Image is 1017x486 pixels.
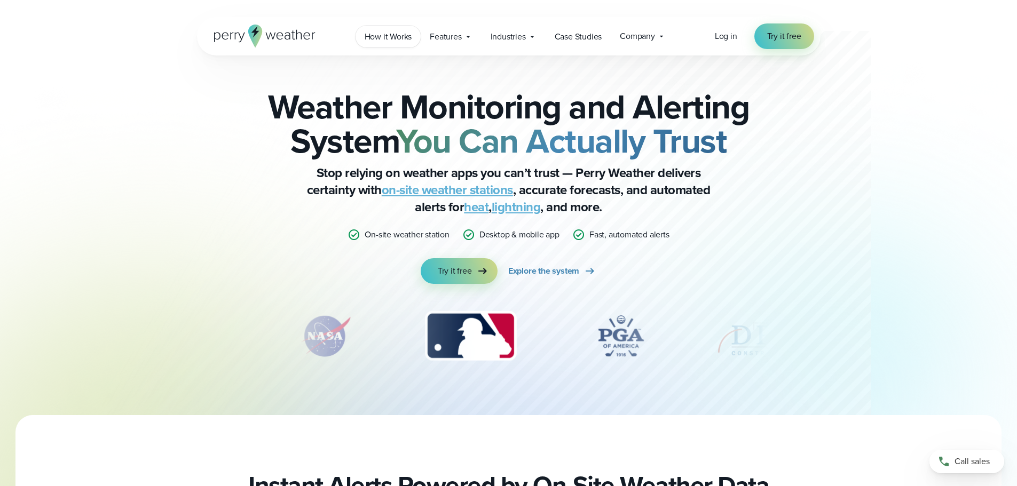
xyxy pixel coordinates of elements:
[754,23,814,49] a: Try it free
[421,258,498,284] a: Try it free
[715,30,737,42] span: Log in
[396,116,727,166] strong: You Can Actually Trust
[555,30,602,43] span: Case Studies
[715,309,800,363] img: DPR-Construction.svg
[414,309,527,363] img: MLB.svg
[250,309,767,368] div: slideshow
[430,30,461,43] span: Features
[715,30,737,43] a: Log in
[589,228,669,241] p: Fast, automated alerts
[250,90,767,158] h2: Weather Monitoring and Alerting System
[479,228,559,241] p: Desktop & mobile app
[382,180,513,200] a: on-site weather stations
[288,309,363,363] div: 2 of 12
[955,455,990,468] span: Call sales
[288,309,363,363] img: NASA.svg
[620,30,655,43] span: Company
[365,228,449,241] p: On-site weather station
[365,30,412,43] span: How it Works
[414,309,527,363] div: 3 of 12
[578,309,664,363] div: 4 of 12
[438,265,472,277] span: Try it free
[508,265,579,277] span: Explore the system
[295,164,722,216] p: Stop relying on weather apps you can’t trust — Perry Weather delivers certainty with , accurate f...
[464,197,488,217] a: heat
[356,26,421,47] a: How it Works
[715,309,800,363] div: 5 of 12
[578,309,664,363] img: PGA.svg
[508,258,596,284] a: Explore the system
[492,197,541,217] a: lightning
[546,26,611,47] a: Case Studies
[929,450,1004,473] a: Call sales
[767,30,801,43] span: Try it free
[491,30,526,43] span: Industries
